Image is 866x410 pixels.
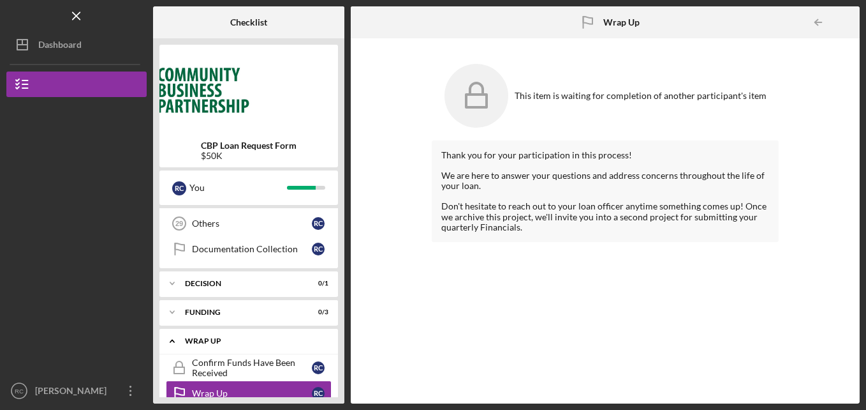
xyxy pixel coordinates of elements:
div: $50K [201,151,297,161]
div: Confirm Funds Have Been Received [192,358,312,378]
div: R C [312,361,325,374]
div: [PERSON_NAME] [32,378,115,407]
b: Checklist [230,17,267,27]
button: Dashboard [6,32,147,57]
button: RC[PERSON_NAME] [6,378,147,404]
text: RC [15,388,24,395]
div: Dashboard [38,32,82,61]
div: Thank you for your participation in this process! We are here to answer your questions and addres... [432,140,779,242]
div: 0 / 1 [305,280,328,287]
div: This item is waiting for completion of another participant's item [515,91,767,101]
div: R C [312,243,325,255]
b: Wrap Up [603,17,640,27]
div: You [189,177,287,199]
div: Wrap Up [192,388,312,399]
div: Documentation Collection [192,244,312,254]
div: Wrap up [185,337,322,345]
div: R C [172,181,186,195]
a: Confirm Funds Have Been ReceivedRC [166,355,332,381]
div: Others [192,218,312,229]
div: Decision [185,280,297,287]
img: Product logo [159,51,338,128]
a: 29OthersRC [166,211,332,236]
tspan: 29 [175,220,183,227]
div: 0 / 3 [305,308,328,316]
div: R C [312,217,325,230]
b: CBP Loan Request Form [201,140,297,151]
div: R C [312,387,325,400]
div: Funding [185,308,297,316]
a: Wrap UpRC [166,381,332,406]
a: Documentation CollectionRC [166,236,332,262]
